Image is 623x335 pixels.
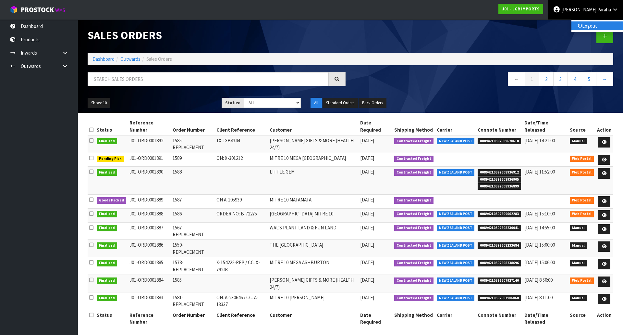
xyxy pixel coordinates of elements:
a: Outwards [120,56,140,62]
span: [DATE] 15:00:00 [524,242,555,248]
a: ← [508,72,525,86]
th: Shipping Method [393,310,435,327]
span: [DATE] [360,242,374,248]
td: 1589 [171,153,215,167]
span: [DATE] [360,137,374,144]
span: Finalised [97,242,117,249]
span: Pending Pick [97,156,124,162]
a: Logout [571,21,623,30]
th: Carrier [435,118,476,135]
span: [DATE] [360,197,374,203]
span: NEW ZEALAND POST [437,295,475,302]
span: [DATE] 11:52:00 [524,169,555,175]
th: Source [568,118,595,135]
span: Web Portal [570,277,594,284]
th: Reference Number [128,118,171,135]
td: 1587 [171,195,215,209]
td: MITRE 10 MATAMATA [268,195,359,209]
input: Search sales orders [88,72,329,86]
img: cube-alt.png [10,6,18,14]
td: MITRE 10 [PERSON_NAME] [268,292,359,310]
th: Action [595,118,613,135]
span: Web Portal [570,156,594,162]
td: J01-ORD0001885 [128,257,171,275]
td: J01-ORD0001889 [128,195,171,209]
th: Client Reference [215,310,268,327]
h1: Sales Orders [88,29,346,41]
span: 00894210392609628618 [478,138,521,145]
th: Customer [268,118,359,135]
th: Status [95,310,128,327]
td: ON: X-301212 [215,153,268,167]
button: Show: 10 [88,98,110,108]
span: Finalised [97,295,117,302]
td: 1567-REPLACEMENT [171,222,215,240]
span: 00894210392608230041 [478,225,521,231]
span: Contracted Freight [394,242,434,249]
th: Status [95,118,128,135]
td: X-154222-REP / CC. X-79243 [215,257,268,275]
span: Contracted Freight [394,260,434,266]
td: MITRE 10 MEGA [GEOGRAPHIC_DATA] [268,153,359,167]
td: 1588 [171,167,215,195]
span: [DATE] [360,277,374,283]
td: 1586 [171,208,215,222]
span: NEW ZEALAND POST [437,169,475,176]
th: Date Required [359,118,393,135]
td: 1578-REPLACEMENT [171,257,215,275]
td: THE [GEOGRAPHIC_DATA] [268,240,359,257]
td: 1585 [171,275,215,292]
td: 1581-REPLACEMENT [171,292,215,310]
td: J01-ORD0001890 [128,167,171,195]
span: [DATE] [360,211,374,217]
th: Order Number [171,118,215,135]
span: [DATE] 15:10:00 [524,211,555,217]
span: Finalised [97,225,117,231]
a: 2 [539,72,554,86]
td: 1550-REPLACEMENT [171,240,215,257]
span: Manual [570,242,587,249]
td: MITRE 10 MEGA ASHBURTON [268,257,359,275]
th: Connote Number [476,118,523,135]
strong: J01 - JGB IMPORTS [502,6,540,12]
span: Contracted Freight [394,138,434,145]
span: 00894210392608233684 [478,242,521,249]
span: Sales Orders [146,56,172,62]
td: J01-ORD0001888 [128,208,171,222]
span: NEW ZEALAND POST [437,260,475,266]
th: Action [595,310,613,327]
span: [DATE] [360,169,374,175]
span: ProStock [21,6,54,14]
th: Customer [268,310,359,327]
span: Contracted Freight [394,225,434,231]
td: J01-ORD0001887 [128,222,171,240]
span: Manual [570,138,587,145]
span: NEW ZEALAND POST [437,277,475,284]
th: Carrier [435,310,476,327]
a: 5 [582,72,596,86]
th: Client Reference [215,118,268,135]
span: Goods Packed [97,197,126,204]
span: [DATE] [360,155,374,161]
span: [PERSON_NAME] [561,6,596,13]
td: [PERSON_NAME] GIFTS & MORE (HEALTH 24/7) [268,135,359,153]
span: 00894210392609062283 [478,211,521,217]
a: 3 [553,72,568,86]
td: ON. A-230646 / CC. A-13337 [215,292,268,310]
td: J01-ORD0001883 [128,292,171,310]
span: Contracted Freight [394,211,434,217]
td: 1X JGB4344 [215,135,268,153]
span: Contracted Freight [394,169,434,176]
th: Date/Time Released [523,118,568,135]
span: Finalised [97,138,117,145]
strong: Status: [225,100,240,106]
span: NEW ZEALAND POST [437,138,475,145]
small: WMS [55,7,65,13]
td: J01-ORD0001886 [128,240,171,257]
span: 00894210392608936899 [478,183,521,190]
td: J01-ORD0001891 [128,153,171,167]
span: NEW ZEALAND POST [437,242,475,249]
th: Date Required [359,310,393,327]
span: [DATE] 8:11:00 [524,294,553,301]
span: Web Portal [570,197,594,204]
